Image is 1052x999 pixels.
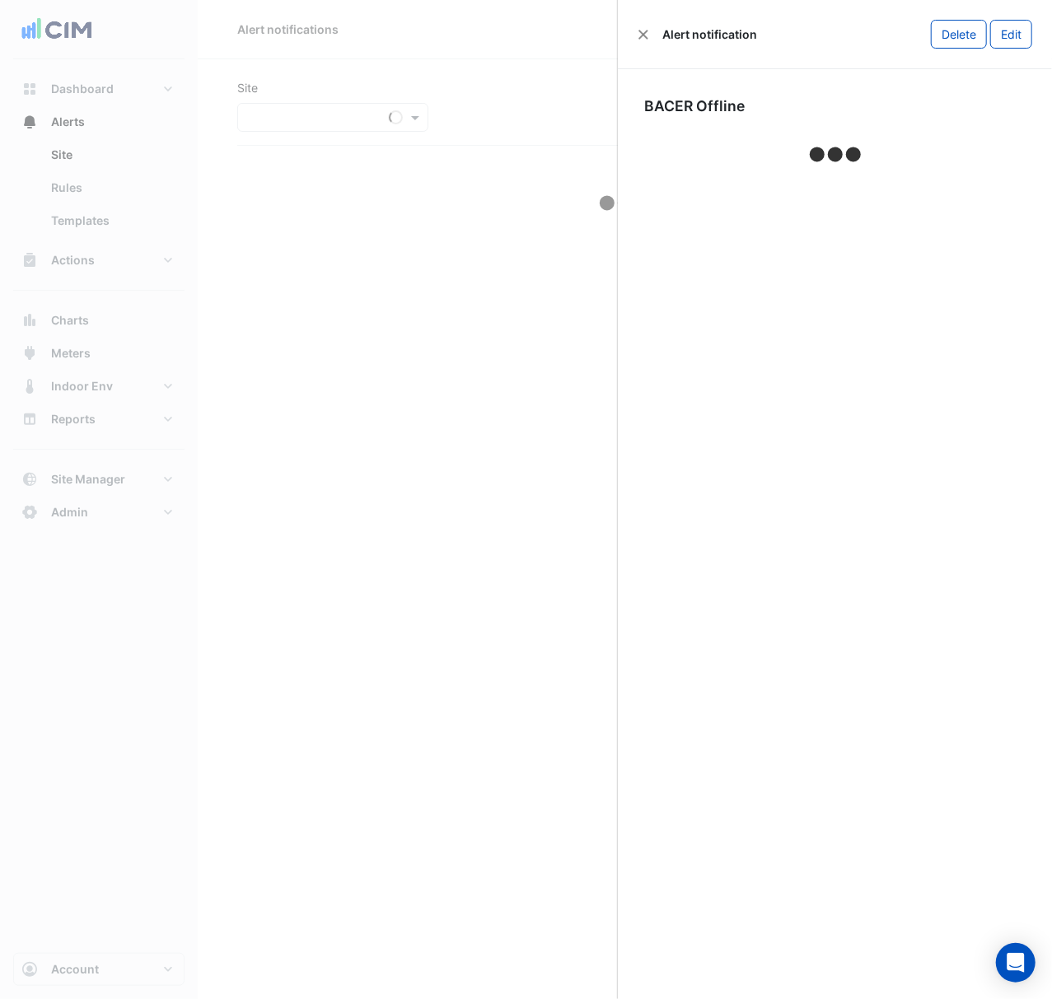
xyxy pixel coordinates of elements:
button: Edit [990,20,1032,49]
button: Delete [931,20,987,49]
div: Open Intercom Messenger [996,943,1036,983]
span: Alert notification [662,26,757,43]
button: Close [638,29,649,40]
div: BACER Offline [644,96,1026,117]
